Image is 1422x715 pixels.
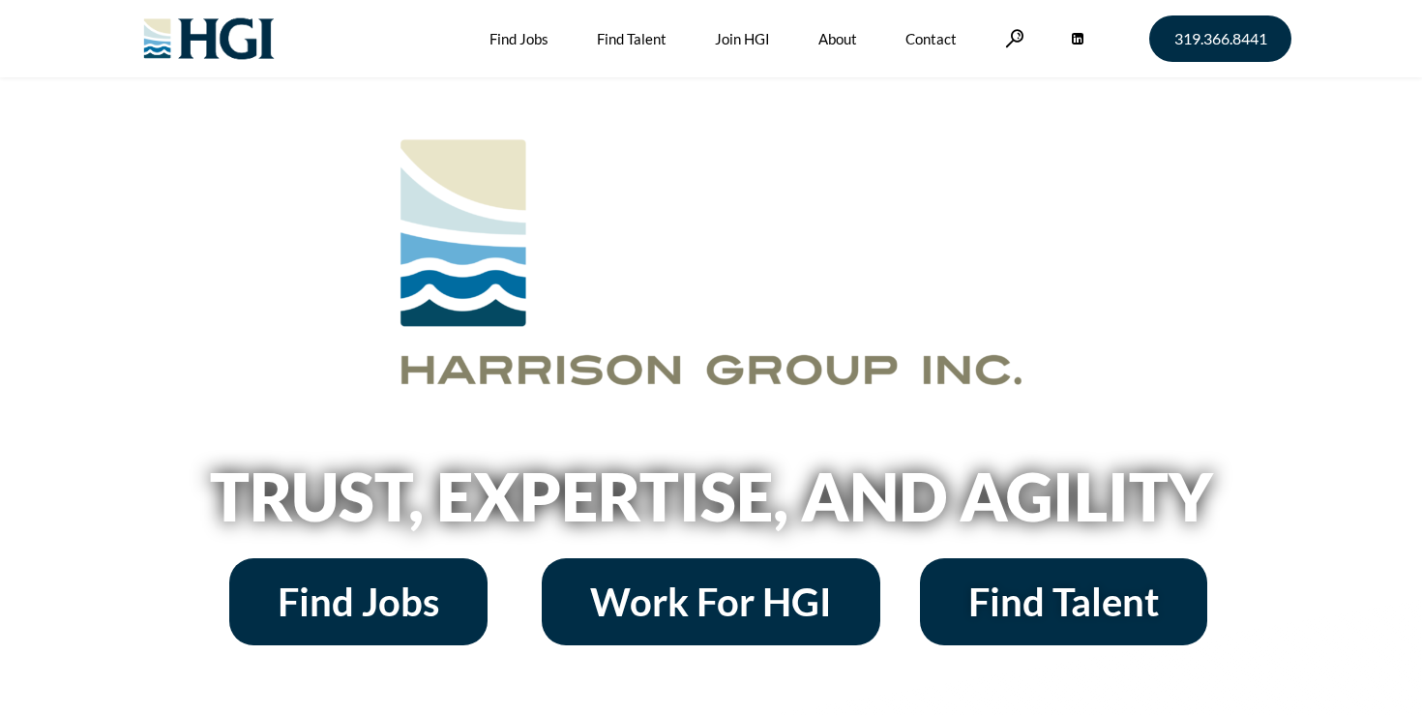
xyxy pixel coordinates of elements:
a: Work For HGI [542,558,880,645]
a: Search [1005,29,1024,47]
span: Find Talent [968,582,1159,621]
span: Find Jobs [278,582,439,621]
h2: Trust, Expertise, and Agility [160,463,1262,529]
a: Find Jobs [229,558,488,645]
a: 319.366.8441 [1149,15,1291,62]
a: Find Talent [920,558,1207,645]
span: Work For HGI [590,582,832,621]
span: 319.366.8441 [1174,31,1267,46]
